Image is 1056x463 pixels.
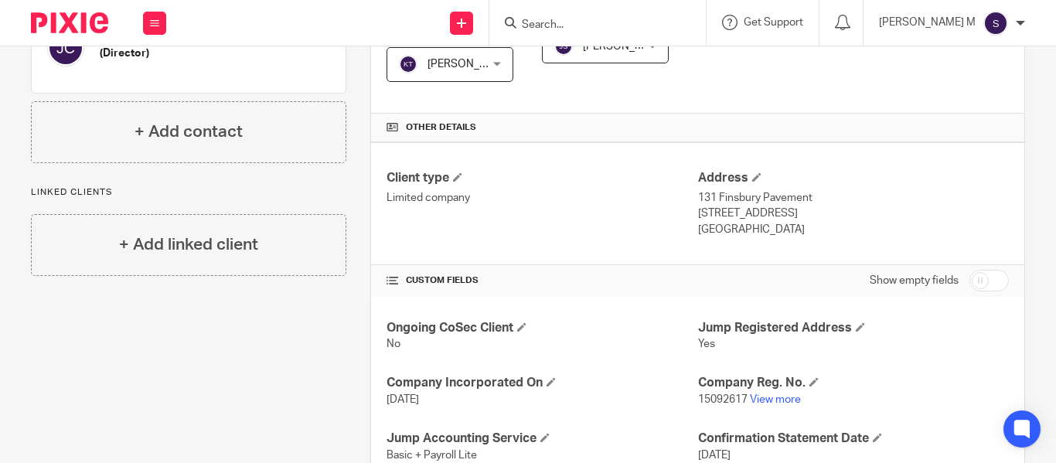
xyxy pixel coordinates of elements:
[698,339,715,349] span: Yes
[698,394,748,405] span: 15092617
[387,431,697,447] h4: Jump Accounting Service
[387,339,400,349] span: No
[387,274,697,287] h4: CUSTOM FIELDS
[387,170,697,186] h4: Client type
[100,46,199,61] h5: (Director)
[983,11,1008,36] img: svg%3E
[47,29,84,66] img: svg%3E
[698,320,1009,336] h4: Jump Registered Address
[387,320,697,336] h4: Ongoing CoSec Client
[870,273,959,288] label: Show empty fields
[31,186,346,199] p: Linked clients
[387,375,697,391] h4: Company Incorporated On
[744,17,803,28] span: Get Support
[698,222,1009,237] p: [GEOGRAPHIC_DATA]
[698,431,1009,447] h4: Confirmation Statement Date
[387,190,697,206] p: Limited company
[387,394,419,405] span: [DATE]
[698,450,731,461] span: [DATE]
[698,375,1009,391] h4: Company Reg. No.
[750,394,801,405] a: View more
[135,120,243,144] h4: + Add contact
[698,190,1009,206] p: 131 Finsbury Pavement
[387,450,477,461] span: Basic + Payroll Lite
[428,59,513,70] span: [PERSON_NAME]
[879,15,976,30] p: [PERSON_NAME] M
[406,121,476,134] span: Other details
[698,206,1009,221] p: [STREET_ADDRESS]
[583,41,668,52] span: [PERSON_NAME]
[698,170,1009,186] h4: Address
[399,55,417,73] img: svg%3E
[520,19,659,32] input: Search
[31,12,108,33] img: Pixie
[119,233,258,257] h4: + Add linked client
